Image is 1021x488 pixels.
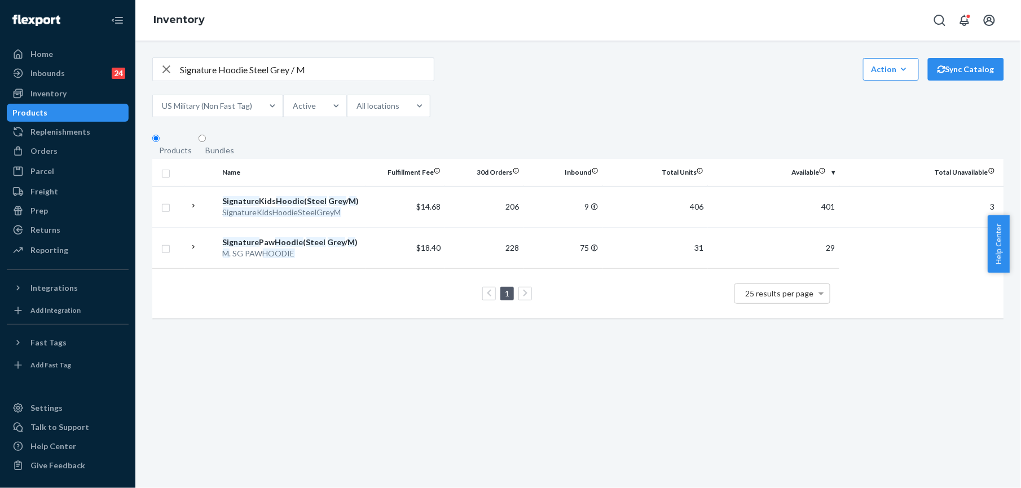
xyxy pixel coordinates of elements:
span: 29 [826,243,835,252]
div: Settings [30,402,63,414]
div: Add Integration [30,305,81,315]
a: Reporting [7,241,129,259]
button: Integrations [7,279,129,297]
div: Replenishments [30,126,90,137]
input: US Military (Non Fast Tag) [252,100,253,112]
a: Products [7,104,129,122]
td: 75 [524,227,603,268]
div: Give Feedback [30,460,85,471]
div: Bundles [205,145,234,156]
a: Freight [7,183,129,201]
div: Home [30,48,53,60]
em: Grey [328,237,345,247]
th: Name [218,159,366,186]
a: Returns [7,221,129,239]
a: Inbounds24 [7,64,129,82]
div: Talk to Support [30,422,89,433]
em: M [348,237,355,247]
button: Give Feedback [7,456,129,474]
th: Inbound [524,159,603,186]
input: Bundles [199,135,206,142]
div: Products [159,145,192,156]
button: Action [863,58,919,81]
button: Sync Catalog [928,58,1004,81]
div: Orders [30,145,58,157]
img: Flexport logo [12,15,60,26]
a: Replenishments [7,123,129,141]
a: Parcel [7,162,129,180]
span: 25 results per page [746,289,814,298]
div: 24 [112,68,125,79]
input: All locations [399,100,401,112]
div: Inbounds [30,68,65,79]
button: Open notifications [953,9,976,32]
em: Hoodie [275,237,303,247]
span: 406 [690,202,703,211]
em: M [223,249,230,258]
a: Orders [7,142,129,160]
button: Help Center [988,215,1010,273]
a: Add Fast Tag [7,356,129,374]
div: Fast Tags [30,337,67,348]
a: Inventory [7,85,129,103]
a: Settings [7,399,129,417]
button: Close Navigation [106,9,129,32]
input: Products [152,135,160,142]
div: Integrations [30,282,78,294]
span: $14.68 [416,202,441,211]
div: Parcel [30,166,54,177]
td: 9 [524,186,603,227]
span: 3 [991,202,995,211]
th: Total Unavailable [839,159,1004,186]
em: Signature [223,237,259,247]
a: Page 1 is your current page [503,289,512,298]
div: Prep [30,205,48,216]
div: Paw ( / ) [223,237,362,248]
em: Steel [307,196,327,206]
div: US Military (Non Fast Tag) [162,100,252,112]
a: Help Center [7,437,129,455]
div: Inventory [30,88,67,99]
button: Open account menu [978,9,1001,32]
a: Talk to Support [7,418,129,436]
div: Kids ( / ) [223,196,362,207]
em: M [349,196,357,206]
em: SignatureKidsHoodieSteelGreyM [223,207,341,217]
ol: breadcrumbs [144,4,214,37]
a: Add Integration [7,301,129,320]
button: Fast Tags [7,334,129,352]
em: Grey [329,196,346,206]
div: Products [12,107,47,118]
th: Total Units [603,159,708,186]
div: Help Center [30,441,76,452]
a: Prep [7,202,129,220]
a: Home [7,45,129,63]
a: Inventory [153,14,205,26]
em: Hoodie [276,196,305,206]
em: Signature [223,196,259,206]
td: 228 [445,227,524,268]
th: Available [708,159,839,186]
div: . SG PAW [223,248,362,259]
div: Freight [30,186,58,197]
span: 401 [821,202,835,211]
th: 30d Orders [445,159,524,186]
div: Reporting [30,245,68,256]
span: 31 [694,243,703,252]
input: Active [316,100,317,112]
div: All locations [357,100,399,112]
em: Steel [306,237,326,247]
div: Add Fast Tag [30,360,71,370]
td: 206 [445,186,524,227]
div: Returns [30,224,60,236]
div: Action [872,64,910,75]
div: Active [293,100,316,112]
button: Open Search Box [928,9,951,32]
em: HOODIE [263,249,295,258]
input: Search inventory by name or sku [180,58,434,81]
th: Fulfillment Fee [366,159,445,186]
span: $18.40 [416,243,441,252]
